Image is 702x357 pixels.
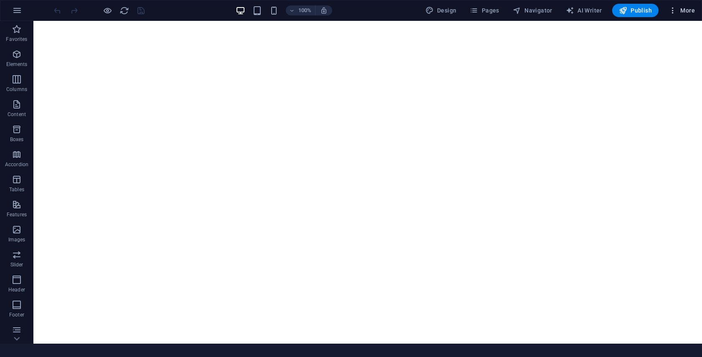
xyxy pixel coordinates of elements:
p: Features [7,211,27,218]
p: Images [8,236,25,243]
p: Slider [10,261,23,268]
button: More [665,4,698,17]
span: More [669,6,695,15]
p: Accordion [5,161,28,168]
p: Favorites [6,36,27,43]
p: Boxes [10,136,24,143]
iframe: To enrich screen reader interactions, please activate Accessibility in Grammarly extension settings [33,21,702,344]
p: Tables [9,186,24,193]
p: Content [8,111,26,118]
p: Elements [6,61,28,68]
p: Header [8,286,25,293]
p: Footer [9,311,24,318]
p: Columns [6,86,27,93]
